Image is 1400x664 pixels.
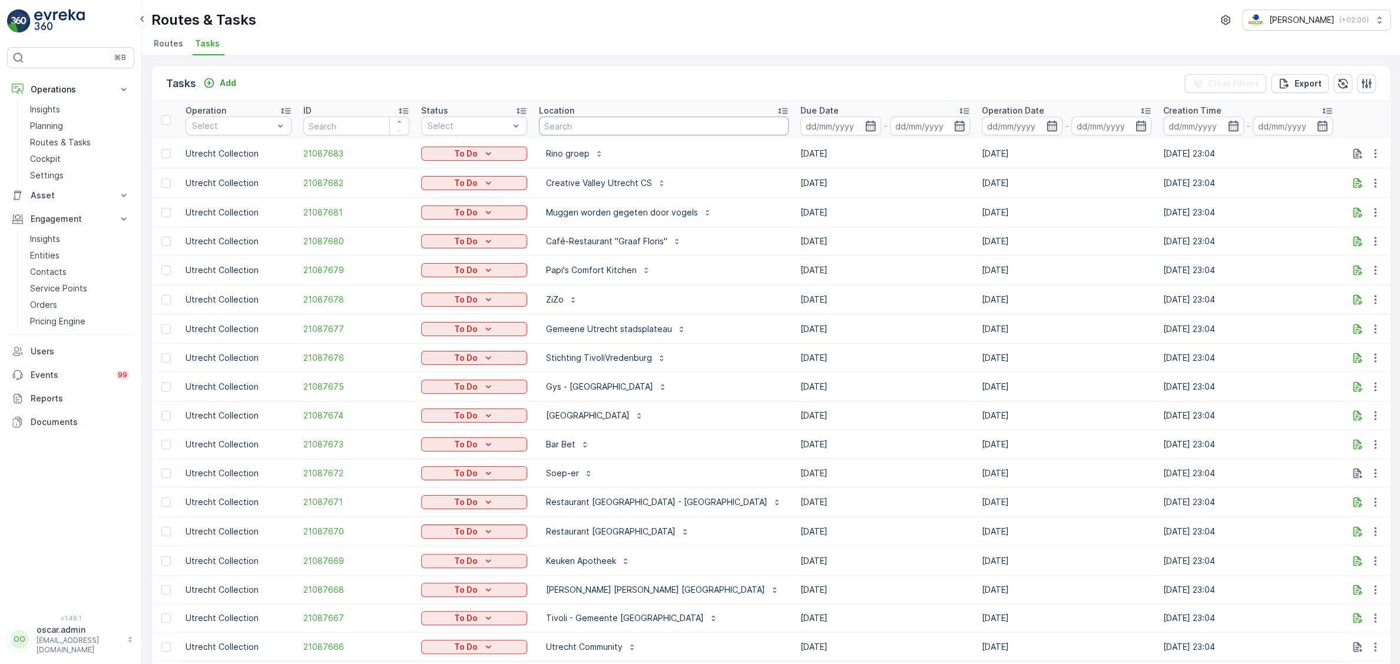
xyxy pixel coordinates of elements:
[454,410,478,421] p: To Do
[539,435,597,454] button: Bar Bet
[303,641,409,653] a: 21087666
[180,227,297,255] td: Utrecht Collection
[546,584,765,596] p: [PERSON_NAME] [PERSON_NAME] [GEOGRAPHIC_DATA]
[454,148,478,160] p: To Do
[303,117,409,135] input: Search
[37,636,121,655] p: [EMAIL_ADDRESS][DOMAIN_NAME]
[1157,459,1339,487] td: [DATE] 23:04
[800,105,839,117] p: Due Date
[7,410,134,434] a: Documents
[421,351,527,365] button: To Do
[303,207,409,218] span: 21087681
[421,293,527,307] button: To Do
[883,119,888,133] p: -
[303,323,409,335] a: 21087677
[539,348,673,367] button: Stichting TivoliVredenburg
[303,612,409,624] a: 21087667
[220,77,236,89] p: Add
[303,439,409,450] a: 21087673
[180,344,297,372] td: Utrecht Collection
[795,227,976,255] td: [DATE]
[180,459,297,487] td: Utrecht Collection
[976,401,1157,430] td: [DATE]
[161,353,171,363] div: Toggle Row Selected
[546,352,652,364] p: Stichting TivoliVredenburg
[1247,14,1265,26] img: basis-logo_rgb2x.png
[1157,430,1339,459] td: [DATE] 23:04
[454,264,478,276] p: To Do
[7,624,134,655] button: OOoscar.admin[EMAIL_ADDRESS][DOMAIN_NAME]
[454,294,478,306] p: To Do
[421,234,527,248] button: To Do
[25,118,134,134] a: Planning
[421,524,527,539] button: To Do
[161,178,171,188] div: Toggle Row Selected
[161,324,171,334] div: Toggle Row Selected
[421,205,527,220] button: To Do
[546,148,590,160] p: Rino groep
[539,552,637,570] button: Keuken Apotheek
[31,190,111,201] p: Asset
[25,247,134,264] a: Entities
[25,134,134,151] a: Routes & Tasks
[7,207,134,231] button: Engagement
[180,285,297,314] td: Utrecht Collection
[31,416,130,428] p: Documents
[546,555,616,567] p: Keuken Apotheek
[976,139,1157,168] td: [DATE]
[192,120,273,132] p: Select
[454,381,478,393] p: To Do
[539,174,673,192] button: Creative Valley Utrecht CS
[303,235,409,247] span: 21087680
[1208,78,1259,89] p: Clear Filters
[539,638,644,656] button: Utrecht Community
[161,237,171,246] div: Toggle Row Selected
[25,297,134,313] a: Orders
[161,149,171,158] div: Toggle Row Selected
[976,517,1157,546] td: [DATE]
[421,409,527,423] button: To Do
[546,177,652,189] p: Creative Valley Utrecht CS
[539,493,789,512] button: Restaurant [GEOGRAPHIC_DATA] - [GEOGRAPHIC_DATA]
[180,314,297,344] td: Utrecht Collection
[161,208,171,217] div: Toggle Row Selected
[1246,119,1250,133] p: -
[976,255,1157,285] td: [DATE]
[180,517,297,546] td: Utrecht Collection
[1157,632,1339,662] td: [DATE] 23:04
[303,352,409,364] a: 21087676
[30,233,60,245] p: Insights
[303,410,409,421] a: 21087674
[180,139,297,168] td: Utrecht Collection
[161,613,171,623] div: Toggle Row Selected
[546,294,564,306] p: ZiZo
[795,546,976,576] td: [DATE]
[795,517,976,546] td: [DATE]
[180,604,297,632] td: Utrecht Collection
[976,227,1157,255] td: [DATE]
[1071,117,1152,135] input: dd/mm/yyyy
[1065,119,1069,133] p: -
[976,487,1157,517] td: [DATE]
[161,382,171,391] div: Toggle Row Selected
[976,198,1157,227] td: [DATE]
[1157,139,1339,168] td: [DATE] 23:04
[1339,15,1369,25] p: ( +02:00 )
[539,320,693,338] button: Gemeene Utrecht stadsplateau
[161,469,171,478] div: Toggle Row Selected
[114,53,126,62] p: ⌘B
[454,584,478,596] p: To Do
[795,487,976,517] td: [DATE]
[454,496,478,508] p: To Do
[795,430,976,459] td: [DATE]
[303,177,409,189] a: 21087682
[539,203,719,222] button: Muggen worden gegeten door vogels
[795,372,976,401] td: [DATE]
[546,207,698,218] p: Muggen worden gegeten door vogels
[795,285,976,314] td: [DATE]
[795,168,976,198] td: [DATE]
